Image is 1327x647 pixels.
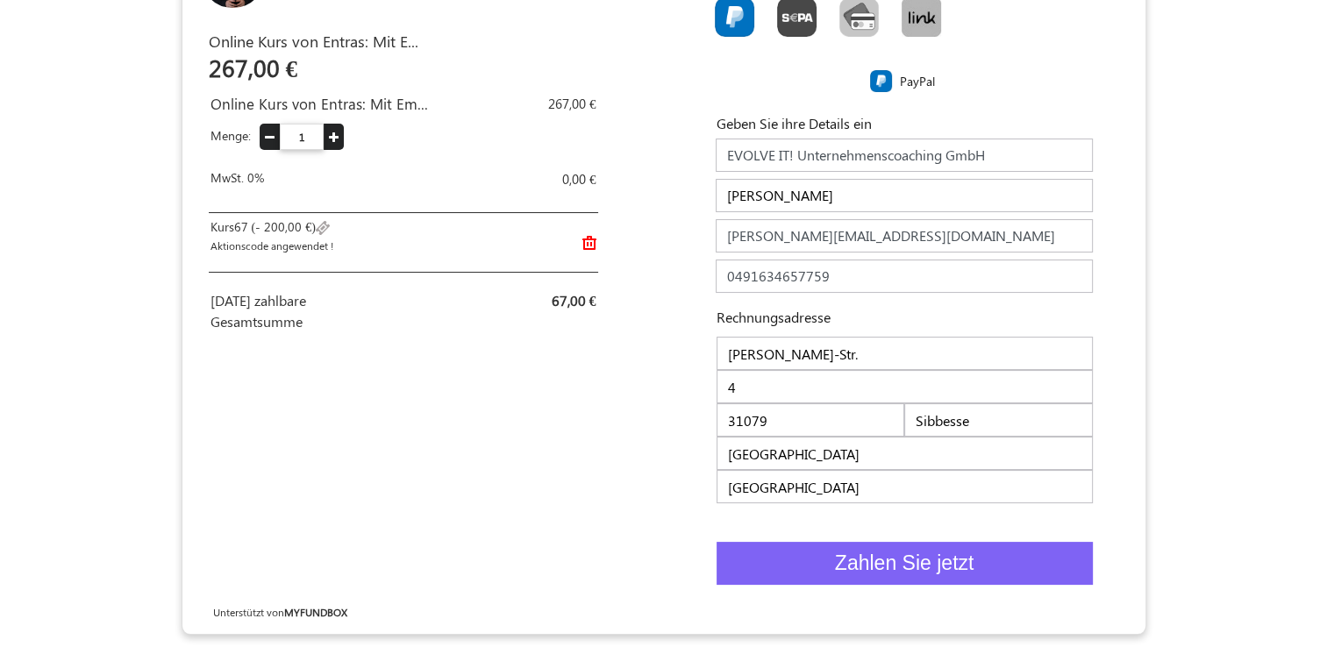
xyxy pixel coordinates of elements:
input: Land [717,437,1093,470]
img: PayPal.png [870,70,892,92]
input: Straße und Hausnummer [717,337,1093,370]
input: Region [717,470,1093,503]
input: Stadt [904,403,1093,437]
h5: Geben Sie ihre Details ein [717,115,1093,132]
label: PayPal [900,72,935,90]
input: E-mail [716,219,1093,252]
button: Zahlen Sie jetzt [717,542,1093,585]
div: Online Kurs von Entras: Mit Emotionen zu überdurchschnittlichen Terminquoten [209,30,428,89]
h2: MwSt. 0% [210,171,430,186]
span: 67,00 € [552,291,596,309]
div: Unterstützt von [196,590,432,634]
div: Kurs67 (- 200,00 €) [210,217,391,254]
input: Name [716,179,1093,212]
h2: 267,00 € [209,53,428,82]
input: Plz [717,403,905,437]
input: Telefon [716,260,1093,293]
a: MYFUNDBOX [284,605,347,619]
div: Online Kurs von Entras: Mit Emotionen zu überdurchschnittlichen Terminquoten [210,93,430,165]
input: Firma [716,139,1093,172]
h6: Rechnungsadresse [690,309,831,325]
span: 267,00 € [548,95,596,112]
span: Menge: [210,127,251,144]
span: Aktionscode angewendet ! [210,238,333,252]
span: 0,00 € [562,170,596,188]
input: Adresse 2 [717,370,1093,403]
span: Zahlen Sie jetzt [835,551,974,574]
div: [DATE] zahlbare Gesamtsumme [210,290,391,332]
